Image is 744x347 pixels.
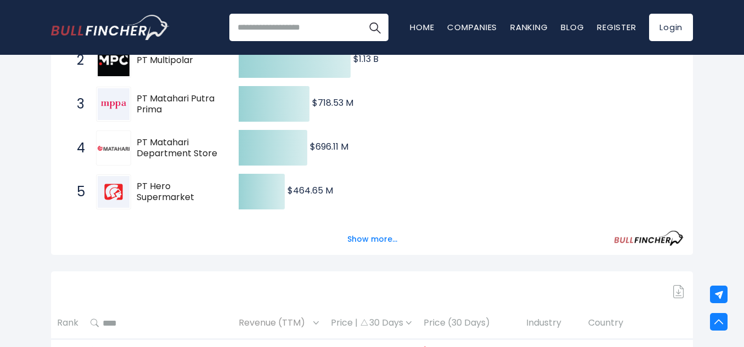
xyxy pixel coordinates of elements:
[51,15,169,40] a: Go to homepage
[312,96,353,109] text: $718.53 M
[51,15,170,40] img: Bullfincher logo
[410,21,434,33] a: Home
[137,137,219,160] span: PT Matahari Department Store
[71,95,82,113] span: 3
[98,88,129,120] img: PT Matahari Putra Prima
[418,307,520,339] th: Price (30 Days)
[310,140,348,153] text: $696.11 M
[447,21,497,33] a: Companies
[98,146,129,151] img: PT Matahari Department Store
[288,184,333,197] text: $464.65 M
[137,93,219,116] span: PT Matahari Putra Prima
[51,307,84,339] th: Rank
[71,51,82,70] span: 2
[561,21,584,33] a: Blog
[597,21,636,33] a: Register
[98,44,129,76] img: PT Multipolar
[331,317,412,329] div: Price | 30 Days
[98,176,129,208] img: PT Hero Supermarket
[353,53,379,65] text: $1.13 B
[137,55,219,66] span: PT Multipolar
[239,315,311,332] span: Revenue (TTM)
[649,14,693,41] a: Login
[510,21,548,33] a: Ranking
[520,307,582,339] th: Industry
[582,307,693,339] th: Country
[137,181,219,204] span: PT Hero Supermarket
[71,183,82,201] span: 5
[341,230,404,248] button: Show more...
[361,14,388,41] button: Search
[71,139,82,157] span: 4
